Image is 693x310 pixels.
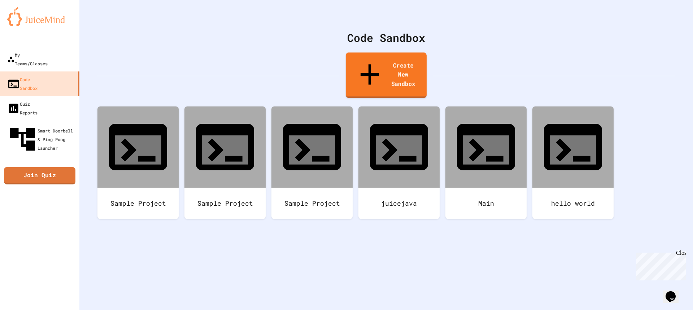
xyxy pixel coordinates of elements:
[7,51,48,68] div: My Teams/Classes
[271,188,353,219] div: Sample Project
[7,100,38,117] div: Quiz Reports
[97,188,179,219] div: Sample Project
[7,124,77,154] div: Smart Doorbell & Ping Pong Launcher
[346,52,427,98] a: Create New Sandbox
[358,106,440,219] a: juicejava
[184,188,266,219] div: Sample Project
[184,106,266,219] a: Sample Project
[445,106,527,219] a: Main
[7,75,38,92] div: Code Sandbox
[358,188,440,219] div: juicejava
[97,30,675,46] div: Code Sandbox
[3,3,50,46] div: Chat with us now!Close
[271,106,353,219] a: Sample Project
[532,188,614,219] div: hello world
[663,281,686,303] iframe: chat widget
[97,106,179,219] a: Sample Project
[633,250,686,280] iframe: chat widget
[532,106,614,219] a: hello world
[7,7,72,26] img: logo-orange.svg
[445,188,527,219] div: Main
[4,167,75,184] a: Join Quiz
